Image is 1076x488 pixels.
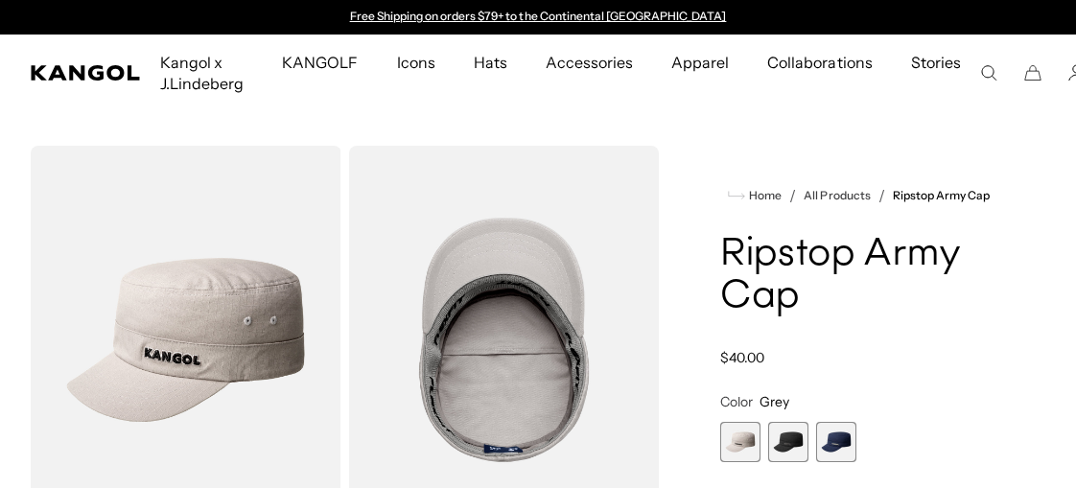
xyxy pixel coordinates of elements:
[816,422,856,462] div: 3 of 3
[350,9,727,23] a: Free Shipping on orders $79+ to the Continental [GEOGRAPHIC_DATA]
[893,189,990,202] a: Ripstop Army Cap
[546,35,633,90] span: Accessories
[720,349,764,366] span: $40.00
[748,35,891,90] a: Collaborations
[340,10,736,25] div: 1 of 2
[720,234,999,318] h1: Ripstop Army Cap
[263,35,377,90] a: KANGOLF
[378,35,455,90] a: Icons
[720,422,760,462] label: Grey
[720,422,760,462] div: 1 of 3
[768,422,808,462] div: 2 of 3
[31,65,141,81] a: Kangol
[671,35,729,90] span: Apparel
[768,422,808,462] label: Black
[911,35,961,111] span: Stories
[340,10,736,25] slideshow-component: Announcement bar
[728,187,782,204] a: Home
[816,422,856,462] label: Navy
[720,393,753,410] span: Color
[141,35,263,111] a: Kangol x J.Lindeberg
[282,35,358,90] span: KANGOLF
[871,184,885,207] li: /
[980,64,997,81] summary: Search here
[804,189,870,202] a: All Products
[767,35,872,90] span: Collaborations
[760,393,789,410] span: Grey
[526,35,652,90] a: Accessories
[652,35,748,90] a: Apparel
[397,35,435,90] span: Icons
[892,35,980,111] a: Stories
[160,35,244,111] span: Kangol x J.Lindeberg
[1024,64,1041,81] button: Cart
[455,35,526,90] a: Hats
[720,184,999,207] nav: breadcrumbs
[474,35,507,90] span: Hats
[340,10,736,25] div: Announcement
[745,189,782,202] span: Home
[782,184,796,207] li: /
